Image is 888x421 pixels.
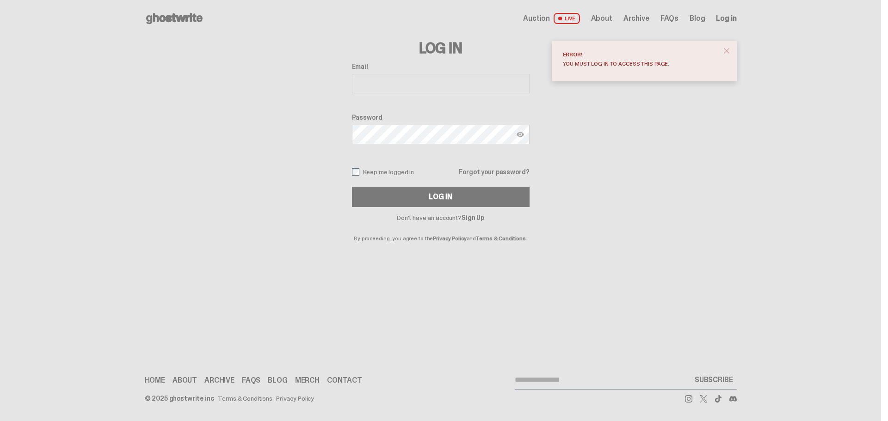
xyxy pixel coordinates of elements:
a: FAQs [242,377,260,384]
button: SUBSCRIBE [691,371,737,389]
a: Log in [716,15,736,22]
a: Home [145,377,165,384]
span: Auction [523,15,550,22]
label: Keep me logged in [352,168,414,176]
a: Sign Up [462,214,484,222]
div: Error! [563,52,718,57]
input: Keep me logged in [352,168,359,176]
a: Forgot your password? [459,169,529,175]
a: Archive [623,15,649,22]
div: You must log in to access this page. [563,61,718,67]
a: About [591,15,612,22]
a: Merch [295,377,320,384]
label: Password [352,114,530,121]
a: Privacy Policy [433,235,466,242]
a: Terms & Conditions [476,235,526,242]
img: Show password [517,131,524,138]
p: Don't have an account? [352,214,530,221]
a: FAQs [660,15,678,22]
a: Blog [690,15,705,22]
a: Blog [268,377,287,384]
label: Email [352,63,530,70]
button: Log In [352,187,530,207]
p: By proceeding, you agree to the and . [352,221,530,241]
a: Terms & Conditions [218,395,272,402]
button: close [718,43,735,59]
a: Privacy Policy [276,395,314,402]
div: Log In [429,193,452,201]
a: Archive [204,377,234,384]
a: Contact [327,377,362,384]
span: LIVE [554,13,580,24]
div: © 2025 ghostwrite inc [145,395,214,402]
a: About [173,377,197,384]
h3: Log In [352,41,530,55]
a: Auction LIVE [523,13,580,24]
